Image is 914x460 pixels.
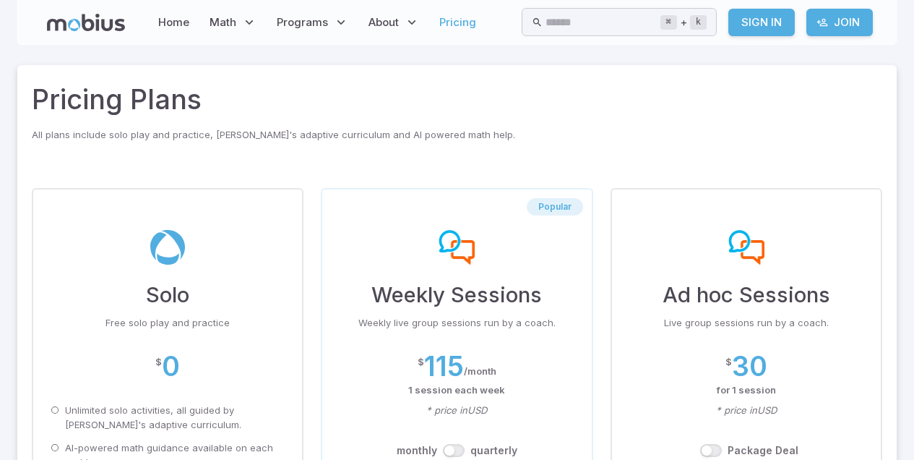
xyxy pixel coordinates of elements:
label: Package Deal [728,443,798,458]
span: Math [210,14,236,30]
h2: 115 [424,350,464,382]
kbd: k [690,15,707,30]
label: quarterly [470,443,517,458]
a: Home [154,6,194,39]
h3: Weekly Sessions [340,279,574,311]
span: About [368,14,399,30]
span: Programs [277,14,328,30]
h2: 0 [162,350,180,382]
p: * price in USD [629,403,863,417]
p: $ [418,354,424,369]
p: Unlimited solo activities, all guided by [PERSON_NAME]'s adaptive curriculum. [65,403,285,432]
img: solo-plan-img [150,230,186,265]
img: ad-hoc sessions-plan-img [728,230,764,265]
a: Pricing [435,6,480,39]
h3: Solo [51,279,285,311]
p: / month [464,364,496,378]
a: Sign In [728,9,795,36]
h3: Ad hoc Sessions [629,279,863,311]
p: $ [725,354,732,369]
p: Free solo play and practice [51,315,285,330]
p: Weekly live group sessions run by a coach. [340,315,574,330]
a: Join [806,9,873,36]
div: + [660,14,707,31]
span: Popular [527,201,583,213]
p: Live group sessions run by a coach. [629,315,863,330]
h2: 30 [732,350,767,382]
p: All plans include solo play and practice, [PERSON_NAME]'s adaptive curriculum and AI powered math... [32,127,882,142]
p: * price in USD [340,403,574,417]
img: weekly-sessions-plan-img [439,230,475,265]
label: month ly [397,443,437,458]
p: for 1 session [629,383,863,397]
p: 1 session each week [340,383,574,397]
p: $ [155,354,162,369]
kbd: ⌘ [660,15,677,30]
h2: Pricing Plans [32,80,882,120]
